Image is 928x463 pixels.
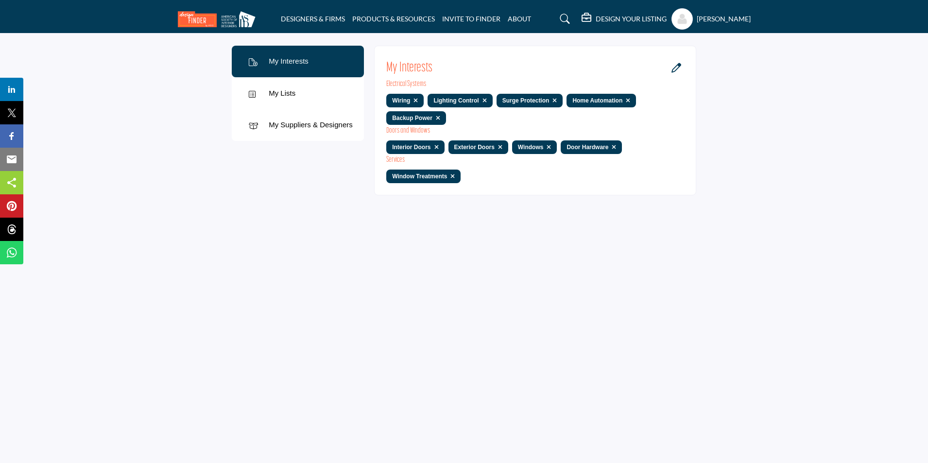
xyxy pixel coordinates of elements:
p: Surge Protection [502,96,557,105]
a: Click on Window Treatments [447,173,455,180]
a: Click on Wiring [410,97,418,104]
a: ABOUT [508,15,531,23]
h5: [PERSON_NAME] [697,14,751,24]
h3: Doors and Windows [386,125,430,137]
a: Click on Door Hardware [608,144,616,151]
a: Click on Home Automation [622,97,630,104]
div: My Lists [269,88,295,99]
h3: Services [386,154,405,166]
p: Backup Power [392,114,440,122]
p: Lighting Control [433,96,486,105]
p: Windows [518,143,551,152]
p: Interior Doors [392,143,438,152]
img: site Logo [178,11,260,27]
a: Search [550,11,576,27]
button: Show hide supplier dropdown [671,8,693,30]
a: Click on Surge Protection [549,97,557,104]
a: Click on Lighting Control [479,97,487,104]
a: Click on Windows [543,144,551,151]
a: Click on Interior Doors [431,144,439,151]
p: Exterior Doors [454,143,502,152]
h5: DESIGN YOUR LISTING [596,15,667,23]
h2: My Interests [386,58,432,78]
div: My Interests [269,56,309,67]
a: Click on Backup Power [432,115,440,121]
a: PRODUCTS & RESOURCES [352,15,435,23]
div: My Suppliers & Designers [269,120,353,131]
p: Door Hardware [567,143,616,152]
div: DESIGN YOUR LISTING [582,13,667,25]
a: INVITE TO FINDER [442,15,500,23]
p: Home Automation [572,96,630,105]
p: Wiring [392,96,418,105]
button: Open Category Modal [669,63,684,73]
a: Open Category Modal [671,63,681,73]
h3: Electrical Systems [386,78,426,90]
a: Click on Exterior Doors [495,144,502,151]
a: DESIGNERS & FIRMS [281,15,345,23]
p: Window Treatments [392,172,455,181]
